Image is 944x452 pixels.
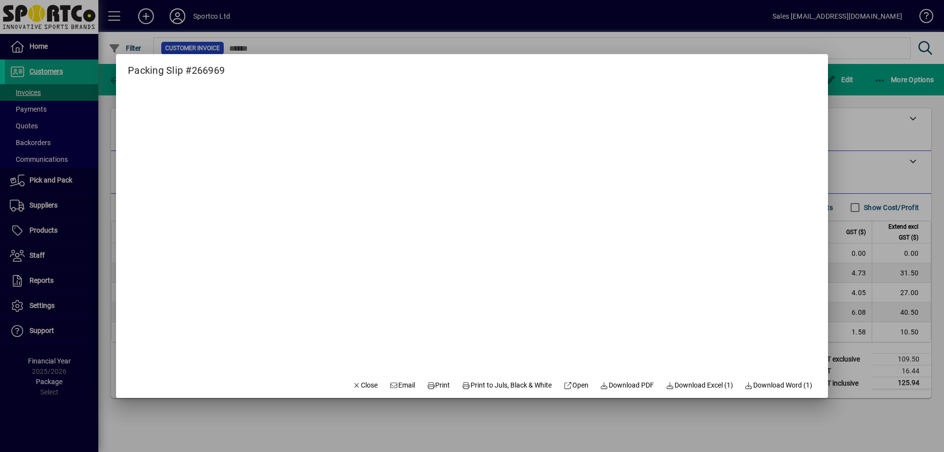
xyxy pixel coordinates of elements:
a: Open [560,376,592,394]
button: Print to Juls, Black & White [458,376,556,394]
button: Download Word (1) [741,376,817,394]
button: Close [349,376,382,394]
span: Download PDF [600,380,654,391]
span: Open [563,380,589,391]
button: Email [385,376,419,394]
span: Download Excel (1) [666,380,733,391]
span: Email [389,380,415,391]
a: Download PDF [596,376,658,394]
h2: Packing Slip #266969 [116,54,236,78]
button: Download Excel (1) [662,376,737,394]
span: Download Word (1) [745,380,813,391]
span: Print [427,380,450,391]
button: Print [423,376,454,394]
span: Close [353,380,378,391]
span: Print to Juls, Black & White [462,380,552,391]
